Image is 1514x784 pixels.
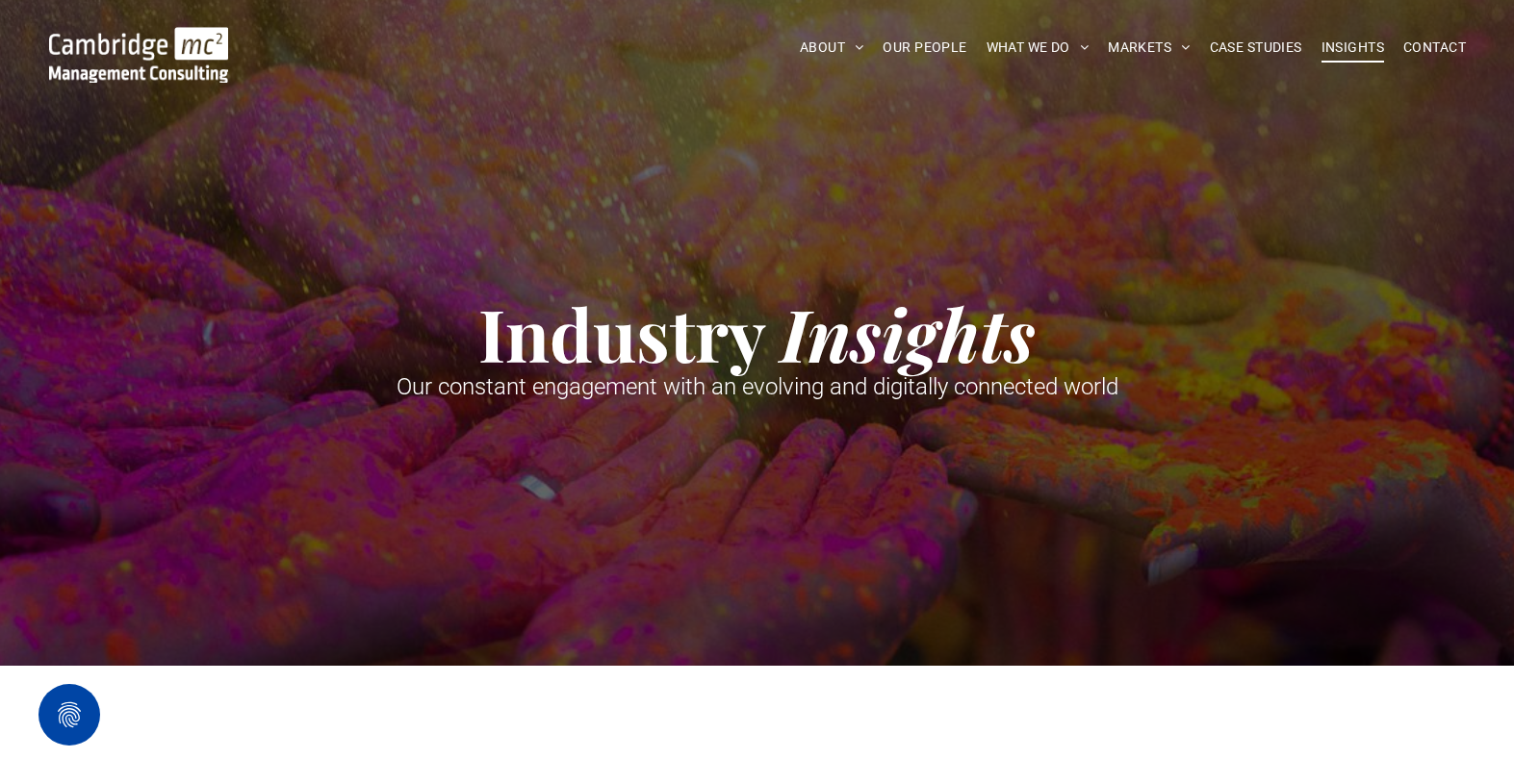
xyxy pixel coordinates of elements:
a: CONTACT [1394,33,1476,63]
img: Go to Homepage [49,27,228,83]
a: INSIGHTS [1312,33,1394,63]
strong: I [781,285,808,381]
a: OUR PEOPLE [873,33,976,63]
strong: Industry [478,285,764,381]
strong: nsights [808,285,1036,381]
a: ABOUT [790,33,874,63]
a: MARKETS [1098,33,1199,63]
a: WHAT WE DO [977,33,1099,63]
span: Our constant engagement with an evolving and digitally connected world [397,373,1118,400]
a: Your Business Transformed | Cambridge Management Consulting [49,30,228,50]
a: CASE STUDIES [1200,33,1312,63]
